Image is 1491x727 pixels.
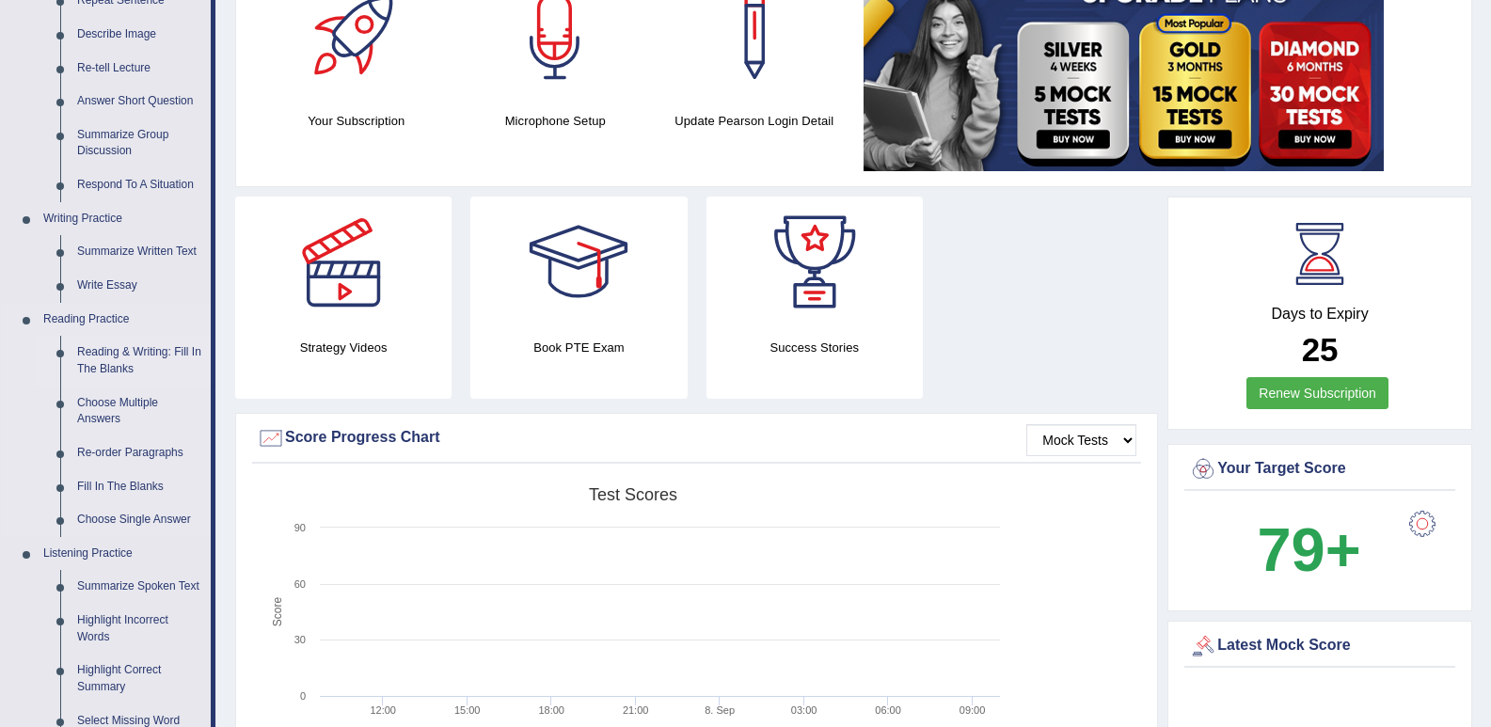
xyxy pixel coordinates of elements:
a: Choose Multiple Answers [69,387,211,436]
text: 60 [294,578,306,590]
a: Respond To A Situation [69,168,211,202]
text: 0 [300,690,306,702]
text: 09:00 [960,704,986,716]
div: Latest Mock Score [1189,632,1451,660]
a: Choose Single Answer [69,503,211,537]
b: 25 [1302,331,1339,368]
h4: Your Subscription [266,111,447,131]
a: Write Essay [69,269,211,303]
text: 12:00 [370,704,396,716]
tspan: Test scores [589,485,677,504]
a: Summarize Group Discussion [69,119,211,168]
a: Re-tell Lecture [69,52,211,86]
a: Writing Practice [35,202,211,236]
a: Renew Subscription [1246,377,1388,409]
text: 30 [294,634,306,645]
h4: Strategy Videos [235,338,452,357]
div: Your Target Score [1189,455,1451,483]
h4: Microphone Setup [466,111,646,131]
text: 15:00 [454,704,481,716]
a: Describe Image [69,18,211,52]
text: 03:00 [791,704,817,716]
a: Answer Short Question [69,85,211,119]
div: Score Progress Chart [257,424,1136,452]
a: Reading Practice [35,303,211,337]
a: Listening Practice [35,537,211,571]
text: 18:00 [538,704,564,716]
a: Summarize Written Text [69,235,211,269]
b: 79+ [1257,515,1360,584]
text: 21:00 [623,704,649,716]
h4: Update Pearson Login Detail [664,111,845,131]
tspan: Score [271,597,284,627]
h4: Success Stories [706,338,923,357]
a: Highlight Correct Summary [69,654,211,703]
h4: Days to Expiry [1189,306,1451,323]
a: Summarize Spoken Text [69,570,211,604]
text: 90 [294,522,306,533]
a: Highlight Incorrect Words [69,604,211,654]
a: Re-order Paragraphs [69,436,211,470]
tspan: 8. Sep [705,704,735,716]
h4: Book PTE Exam [470,338,687,357]
a: Fill In The Blanks [69,470,211,504]
a: Reading & Writing: Fill In The Blanks [69,336,211,386]
text: 06:00 [875,704,901,716]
